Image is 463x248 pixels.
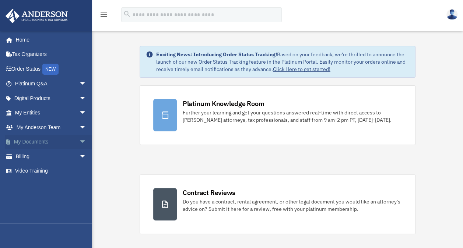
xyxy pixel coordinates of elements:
[183,188,235,197] div: Contract Reviews
[79,149,94,164] span: arrow_drop_down
[5,135,98,149] a: My Documentsarrow_drop_down
[156,51,277,58] strong: Exciting News: Introducing Order Status Tracking!
[79,135,94,150] span: arrow_drop_down
[446,9,457,20] img: User Pic
[5,149,98,164] a: Billingarrow_drop_down
[79,120,94,135] span: arrow_drop_down
[5,47,98,62] a: Tax Organizers
[5,32,94,47] a: Home
[42,64,59,75] div: NEW
[5,77,98,91] a: Platinum Q&Aarrow_drop_down
[5,61,98,77] a: Order StatusNEW
[140,85,416,145] a: Platinum Knowledge Room Further your learning and get your questions answered real-time with dire...
[123,10,131,18] i: search
[140,174,416,234] a: Contract Reviews Do you have a contract, rental agreement, or other legal document you would like...
[99,13,108,19] a: menu
[5,120,98,135] a: My Anderson Teamarrow_drop_down
[273,66,330,72] a: Click Here to get started!
[79,91,94,106] span: arrow_drop_down
[99,10,108,19] i: menu
[183,109,402,124] div: Further your learning and get your questions answered real-time with direct access to [PERSON_NAM...
[3,9,70,23] img: Anderson Advisors Platinum Portal
[5,164,98,178] a: Video Training
[5,91,98,106] a: Digital Productsarrow_drop_down
[183,198,402,213] div: Do you have a contract, rental agreement, or other legal document you would like an attorney's ad...
[79,106,94,121] span: arrow_drop_down
[79,77,94,92] span: arrow_drop_down
[156,51,410,73] div: Based on your feedback, we're thrilled to announce the launch of our new Order Status Tracking fe...
[5,106,98,120] a: My Entitiesarrow_drop_down
[183,99,264,108] div: Platinum Knowledge Room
